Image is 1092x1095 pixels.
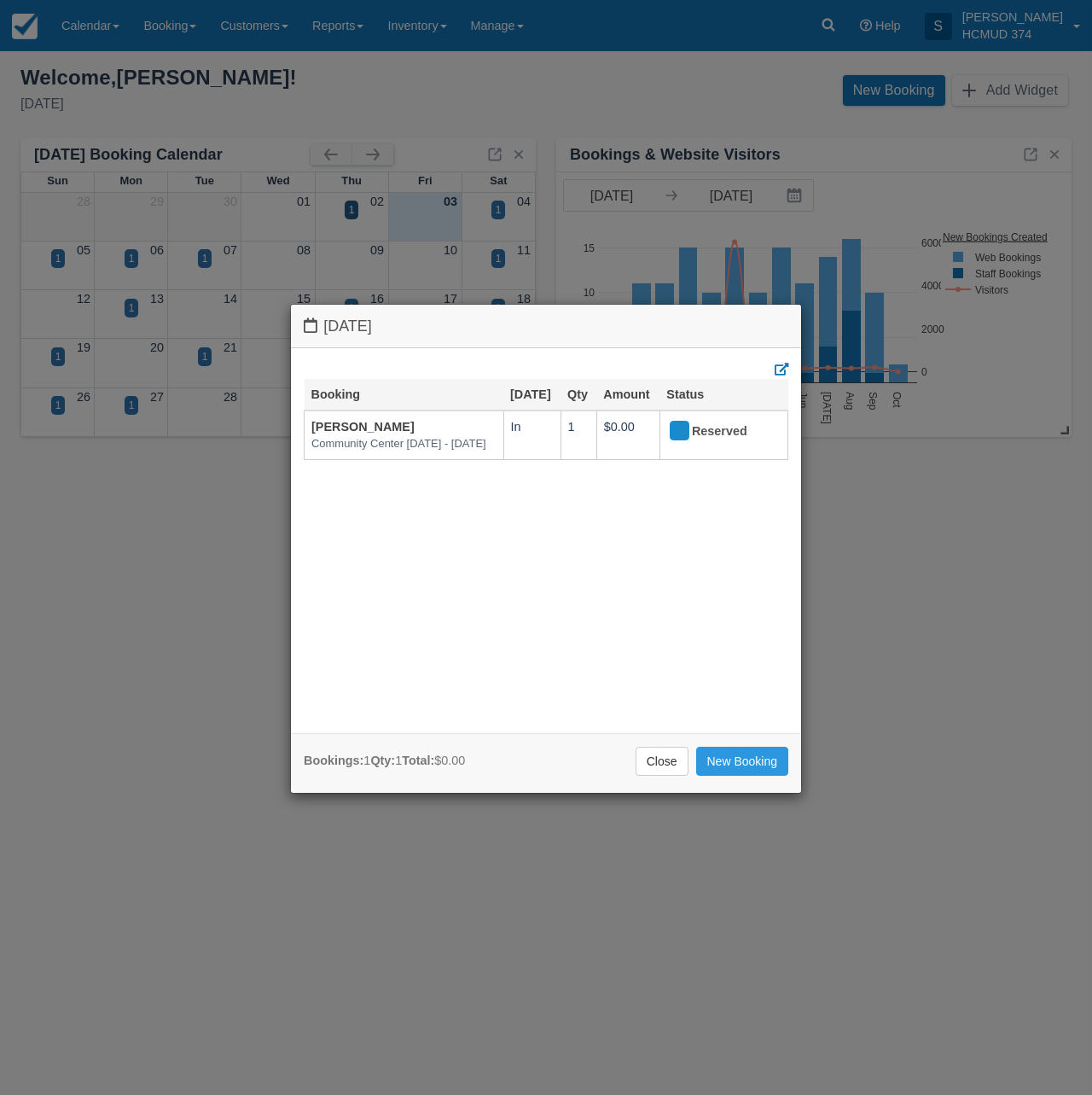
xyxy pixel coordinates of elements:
div: Reserved [667,418,766,446]
div: 1 1 $0.00 [304,752,465,770]
em: Community Center [DATE] - [DATE] [311,436,497,452]
a: Amount [603,387,649,401]
td: In [503,411,561,459]
a: New Booking [696,747,789,776]
a: [PERSON_NAME] [311,420,415,434]
h4: [DATE] [304,317,788,335]
a: Status [666,387,704,401]
a: Qty [567,387,588,401]
a: Booking [311,387,361,401]
a: Close [636,747,688,776]
strong: Total: [402,754,434,767]
strong: Bookings: [304,754,363,767]
td: 1 [561,411,596,459]
a: [DATE] [510,387,551,401]
td: $0.00 [596,411,659,459]
strong: Qty: [370,754,395,767]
